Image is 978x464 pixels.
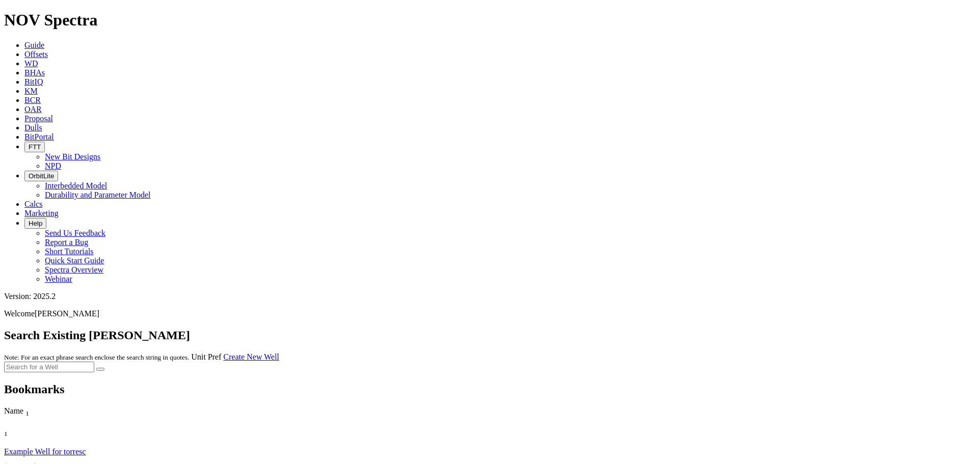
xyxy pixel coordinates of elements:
[45,265,103,274] a: Spectra Overview
[4,418,906,427] div: Column Menu
[29,143,41,151] span: FTT
[4,383,974,396] h2: Bookmarks
[45,190,151,199] a: Durability and Parameter Model
[25,406,29,415] span: Sort None
[4,438,55,447] div: Column Menu
[45,161,61,170] a: NPD
[24,200,43,208] a: Calcs
[24,105,42,114] a: OAR
[4,362,94,372] input: Search for a Well
[4,329,974,342] h2: Search Existing [PERSON_NAME]
[4,427,8,435] span: Sort None
[24,142,45,152] button: FTT
[29,172,54,180] span: OrbitLite
[4,427,55,438] div: Sort None
[4,353,189,361] small: Note: For an exact phrase search enclose the search string in quotes.
[24,123,42,132] a: Dulls
[45,256,104,265] a: Quick Start Guide
[45,247,94,256] a: Short Tutorials
[45,238,88,247] a: Report a Bug
[45,152,100,161] a: New Bit Designs
[4,406,23,415] span: Name
[24,87,38,95] a: KM
[4,11,974,30] h1: NOV Spectra
[4,447,86,456] a: Example Well for torresc
[4,309,974,318] p: Welcome
[24,114,53,123] a: Proposal
[24,59,38,68] a: WD
[24,77,43,86] a: BitIQ
[224,352,279,361] a: Create New Well
[24,68,45,77] a: BHAs
[4,427,55,447] div: Sort None
[45,229,105,237] a: Send Us Feedback
[24,96,41,104] a: BCR
[191,352,221,361] a: Unit Pref
[24,209,59,217] a: Marketing
[45,275,72,283] a: Webinar
[24,50,48,59] a: Offsets
[45,181,107,190] a: Interbedded Model
[4,406,906,418] div: Name Sort None
[35,309,99,318] span: [PERSON_NAME]
[24,132,54,141] a: BitPortal
[4,406,906,427] div: Sort None
[25,410,29,417] sub: 1
[4,430,8,438] sub: 1
[24,218,46,229] button: Help
[4,292,974,301] div: Version: 2025.2
[24,171,58,181] button: OrbitLite
[29,220,42,227] span: Help
[24,41,44,49] a: Guide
